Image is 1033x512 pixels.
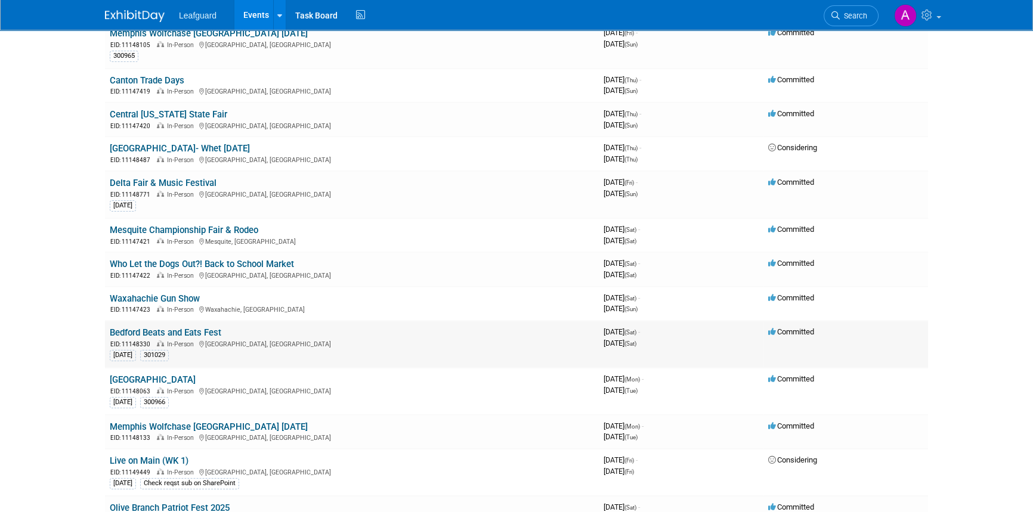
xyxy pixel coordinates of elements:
[604,293,640,302] span: [DATE]
[157,122,164,128] img: In-Person Event
[110,51,138,61] div: 300965
[768,143,817,152] span: Considering
[167,88,197,95] span: In-Person
[624,306,638,312] span: (Sun)
[768,455,817,464] span: Considering
[110,259,294,269] a: Who Let the Dogs Out?! Back to School Market
[604,467,634,476] span: [DATE]
[110,191,155,198] span: EID: 11148771
[768,178,814,187] span: Committed
[624,111,638,117] span: (Thu)
[604,86,638,95] span: [DATE]
[157,306,164,312] img: In-Person Event
[110,238,155,245] span: EID: 11147421
[110,109,227,120] a: Central [US_STATE] State Fair
[110,42,155,48] span: EID: 11148105
[604,28,638,37] span: [DATE]
[110,143,250,154] a: [GEOGRAPHIC_DATA]- Whet [DATE]
[624,423,640,430] span: (Mon)
[167,156,197,164] span: In-Person
[604,304,638,313] span: [DATE]
[110,478,136,489] div: [DATE]
[157,238,164,244] img: In-Person Event
[768,75,814,84] span: Committed
[157,156,164,162] img: In-Person Event
[110,339,594,349] div: [GEOGRAPHIC_DATA], [GEOGRAPHIC_DATA]
[624,238,636,244] span: (Sat)
[604,120,638,129] span: [DATE]
[636,28,638,37] span: -
[110,189,594,199] div: [GEOGRAPHIC_DATA], [GEOGRAPHIC_DATA]
[157,41,164,47] img: In-Person Event
[110,200,136,211] div: [DATE]
[604,39,638,48] span: [DATE]
[638,502,640,511] span: -
[110,120,594,131] div: [GEOGRAPHIC_DATA], [GEOGRAPHIC_DATA]
[638,259,640,268] span: -
[768,28,814,37] span: Committed
[110,236,594,246] div: Mesquite, [GEOGRAPHIC_DATA]
[167,41,197,49] span: In-Person
[768,374,814,383] span: Committed
[768,259,814,268] span: Committed
[604,374,644,383] span: [DATE]
[167,340,197,348] span: In-Person
[624,191,638,197] span: (Sun)
[624,30,634,36] span: (Fri)
[110,421,308,432] a: Memphis Wolfchase [GEOGRAPHIC_DATA] [DATE]
[604,154,638,163] span: [DATE]
[110,178,217,188] a: Delta Fair & Music Festival
[624,468,634,475] span: (Fri)
[636,178,638,187] span: -
[624,41,638,48] span: (Sun)
[604,75,641,84] span: [DATE]
[624,88,638,94] span: (Sun)
[110,467,594,477] div: [GEOGRAPHIC_DATA], [GEOGRAPHIC_DATA]
[624,504,636,511] span: (Sat)
[604,225,640,234] span: [DATE]
[110,75,184,86] a: Canton Trade Days
[110,88,155,95] span: EID: 11147419
[110,157,155,163] span: EID: 11148487
[638,327,640,336] span: -
[639,75,641,84] span: -
[636,455,638,464] span: -
[167,272,197,280] span: In-Person
[768,327,814,336] span: Committed
[110,225,258,235] a: Mesquite Championship Fair & Rodeo
[624,179,634,186] span: (Fri)
[167,306,197,314] span: In-Person
[624,226,636,233] span: (Sat)
[604,386,638,395] span: [DATE]
[157,191,164,197] img: In-Person Event
[768,293,814,302] span: Committed
[167,434,197,442] span: In-Person
[140,478,239,489] div: Check reqst sub on SharePoint
[157,88,164,94] img: In-Person Event
[110,272,155,279] span: EID: 11147422
[110,327,221,338] a: Bedford Beats and Eats Fest
[624,387,638,394] span: (Tue)
[604,259,640,268] span: [DATE]
[110,304,594,314] div: Waxahachie, [GEOGRAPHIC_DATA]
[110,341,155,347] span: EID: 11148330
[167,191,197,198] span: In-Person
[110,154,594,165] div: [GEOGRAPHIC_DATA], [GEOGRAPHIC_DATA]
[110,39,594,49] div: [GEOGRAPHIC_DATA], [GEOGRAPHIC_DATA]
[110,28,308,39] a: Memphis Wolfchase [GEOGRAPHIC_DATA] [DATE]
[768,225,814,234] span: Committed
[110,435,155,441] span: EID: 11148133
[157,340,164,346] img: In-Person Event
[157,468,164,474] img: In-Person Event
[624,457,634,464] span: (Fri)
[604,455,638,464] span: [DATE]
[179,11,217,20] span: Leafguard
[604,502,640,511] span: [DATE]
[110,270,594,280] div: [GEOGRAPHIC_DATA], [GEOGRAPHIC_DATA]
[768,109,814,118] span: Committed
[624,122,638,129] span: (Sun)
[894,4,917,27] img: Arlene Duncan
[638,225,640,234] span: -
[624,340,636,347] span: (Sat)
[604,432,638,441] span: [DATE]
